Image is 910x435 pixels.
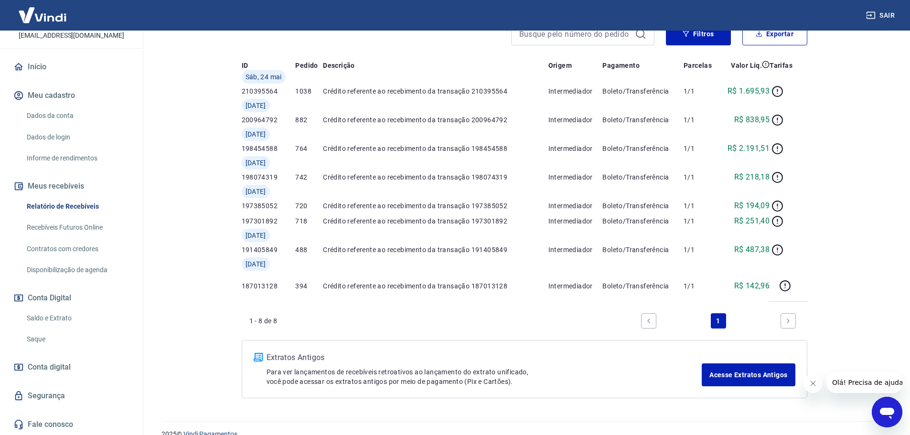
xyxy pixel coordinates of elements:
button: Meus recebíveis [11,176,131,197]
p: ID [242,61,248,70]
a: Saque [23,329,131,349]
p: 1/1 [684,281,718,291]
p: R$ 2.191,51 [728,143,770,154]
p: R$ 194,09 [734,200,770,212]
ul: Pagination [637,309,800,332]
p: Crédito referente ao recebimento da transação 197301892 [323,216,548,226]
p: R$ 218,18 [734,171,770,183]
p: 1/1 [684,245,718,255]
p: Descrição [323,61,355,70]
p: Intermediador [548,86,603,96]
span: Conta digital [28,361,71,374]
p: Parcelas [684,61,712,70]
p: R$ 838,95 [734,114,770,126]
p: Boleto/Transferência [602,281,684,291]
p: Boleto/Transferência [602,172,684,182]
iframe: Mensagem da empresa [826,372,902,393]
p: [EMAIL_ADDRESS][DOMAIN_NAME] [19,31,124,41]
p: 198454588 [242,144,296,153]
a: Next page [781,313,796,329]
p: Crédito referente ao recebimento da transação 197385052 [323,201,548,211]
p: 210395564 [242,86,296,96]
a: Disponibilização de agenda [23,260,131,280]
img: Vindi [11,0,74,30]
a: Início [11,56,131,77]
p: 1/1 [684,144,718,153]
iframe: Fechar mensagem [803,374,823,393]
p: 191405849 [242,245,296,255]
p: Boleto/Transferência [602,201,684,211]
p: Boleto/Transferência [602,245,684,255]
p: Intermediador [548,216,603,226]
p: R$ 251,40 [734,215,770,227]
a: Dados da conta [23,106,131,126]
p: 197385052 [242,201,296,211]
p: 200964792 [242,115,296,125]
button: Conta Digital [11,287,131,308]
p: Crédito referente ao recebimento da transação 187013128 [323,281,548,291]
a: Relatório de Recebíveis [23,197,131,216]
p: Para ver lançamentos de recebíveis retroativos ao lançamento do extrato unificado, você pode aces... [267,367,702,386]
a: Informe de rendimentos [23,149,131,168]
p: 198074319 [242,172,296,182]
span: [DATE] [246,259,266,269]
a: Previous page [641,313,656,329]
p: Crédito referente ao recebimento da transação 200964792 [323,115,548,125]
p: R$ 142,96 [734,280,770,292]
p: 718 [295,216,323,226]
button: Filtros [666,22,731,45]
p: Boleto/Transferência [602,144,684,153]
p: 1/1 [684,86,718,96]
p: Intermediador [548,281,603,291]
p: 488 [295,245,323,255]
p: 1/1 [684,216,718,226]
img: ícone [254,353,263,361]
span: [DATE] [246,231,266,240]
p: Extratos Antigos [267,352,702,363]
span: [DATE] [246,101,266,110]
span: [DATE] [246,187,266,196]
p: Crédito referente ao recebimento da transação 198074319 [323,172,548,182]
p: Intermediador [548,172,603,182]
p: 1/1 [684,172,718,182]
p: 1038 [295,86,323,96]
a: Page 1 is your current page [711,313,726,329]
a: Conta digital [11,357,131,378]
p: 394 [295,281,323,291]
p: Boleto/Transferência [602,115,684,125]
button: Exportar [742,22,807,45]
p: 197301892 [242,216,296,226]
span: Olá! Precisa de ajuda? [6,7,80,14]
p: Tarifas [770,61,792,70]
a: Fale conosco [11,414,131,435]
span: [DATE] [246,129,266,139]
p: Pagamento [602,61,640,70]
input: Busque pelo número do pedido [519,27,631,41]
a: Segurança [11,385,131,406]
p: Crédito referente ao recebimento da transação 198454588 [323,144,548,153]
p: 764 [295,144,323,153]
p: R$ 487,38 [734,244,770,255]
p: 187013128 [242,281,296,291]
p: Pedido [295,61,318,70]
a: Saldo e Extrato [23,308,131,328]
p: Intermediador [548,245,603,255]
p: Crédito referente ao recebimento da transação 191405849 [323,245,548,255]
span: [DATE] [246,158,266,168]
a: Contratos com credores [23,239,131,259]
p: Boleto/Transferência [602,86,684,96]
p: 1 - 8 de 8 [249,316,278,326]
p: R$ 1.695,93 [728,85,770,97]
p: 1/1 [684,115,718,125]
p: Origem [548,61,572,70]
p: 1/1 [684,201,718,211]
a: Dados de login [23,127,131,147]
p: 720 [295,201,323,211]
p: Intermediador [548,201,603,211]
p: 882 [295,115,323,125]
iframe: Botão para abrir a janela de mensagens [872,397,902,427]
p: Crédito referente ao recebimento da transação 210395564 [323,86,548,96]
p: Intermediador [548,115,603,125]
button: Sair [864,7,899,24]
a: Recebíveis Futuros Online [23,218,131,237]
